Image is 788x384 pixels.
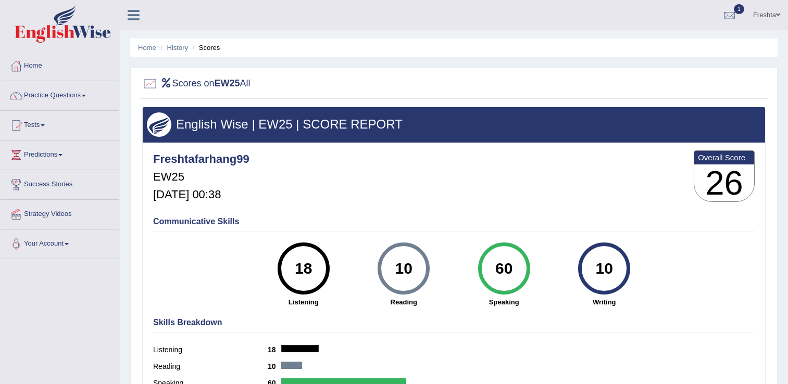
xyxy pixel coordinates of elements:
a: Strategy Videos [1,200,119,226]
div: 10 [385,247,423,290]
h4: Skills Breakdown [153,318,755,327]
a: Home [1,52,119,78]
img: wings.png [147,112,171,137]
strong: Writing [559,297,649,307]
span: 1 [734,4,744,14]
div: 10 [585,247,623,290]
h3: English Wise | EW25 | SCORE REPORT [147,118,761,131]
label: Listening [153,344,268,355]
label: Reading [153,361,268,372]
h2: Scores on All [142,76,251,92]
h5: [DATE] 00:38 [153,188,249,201]
h3: 26 [694,164,754,202]
h4: Freshtafarhang99 [153,153,249,165]
strong: Listening [259,297,349,307]
h4: Communicative Skills [153,217,755,226]
b: Overall Score [698,153,751,162]
a: Predictions [1,140,119,167]
strong: Speaking [459,297,549,307]
strong: Reading [359,297,449,307]
a: Practice Questions [1,81,119,107]
li: Scores [190,43,220,53]
div: 60 [485,247,523,290]
a: Home [138,44,156,52]
a: Success Stories [1,170,119,196]
b: EW25 [215,78,240,88]
h5: EW25 [153,171,249,183]
div: 18 [284,247,322,290]
a: Your Account [1,229,119,255]
a: History [167,44,188,52]
b: 18 [268,345,281,354]
b: 10 [268,362,281,370]
a: Tests [1,111,119,137]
